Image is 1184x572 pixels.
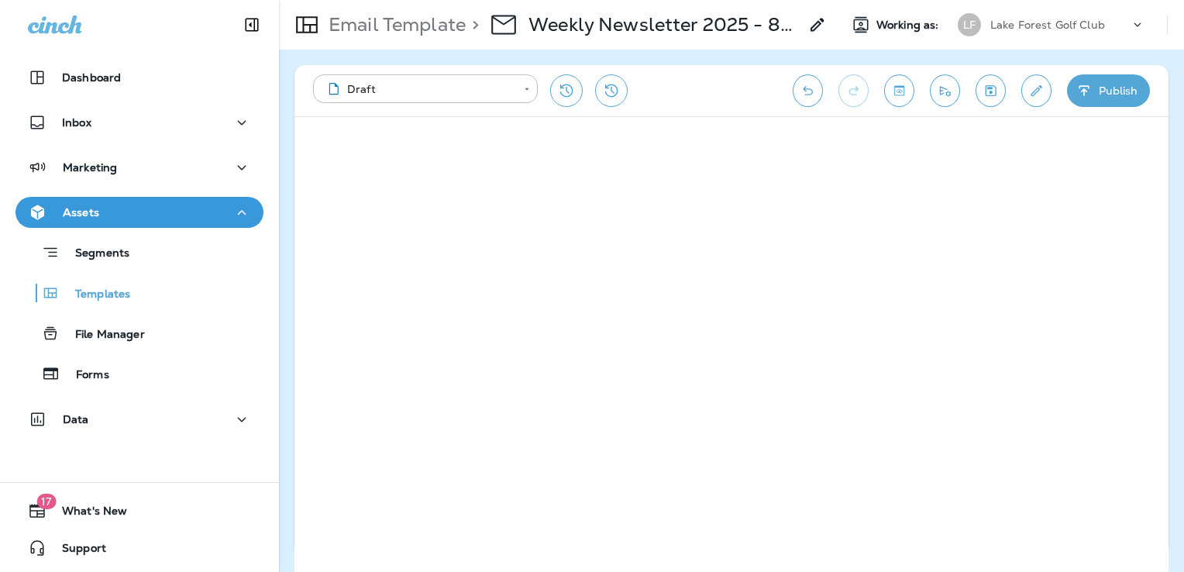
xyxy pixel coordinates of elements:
button: Edit details [1021,74,1051,107]
button: Collapse Sidebar [230,9,274,40]
button: Restore from previous version [550,74,583,107]
button: Support [15,532,263,563]
p: Inbox [62,116,91,129]
span: Working as: [876,19,942,32]
button: Toggle preview [884,74,914,107]
p: Weekly Newsletter 2025 - 8/19 [528,13,799,36]
button: Data [15,404,263,435]
p: Forms [60,368,109,383]
span: 17 [36,494,56,509]
p: File Manager [60,328,145,343]
button: File Manager [15,317,263,350]
p: Lake Forest Golf Club [990,19,1105,31]
p: Assets [63,206,99,219]
button: View Changelog [595,74,628,107]
div: LF [958,13,981,36]
button: Send test email [930,74,960,107]
button: Save [976,74,1006,107]
button: Segments [15,236,263,269]
button: Dashboard [15,62,263,93]
button: Templates [15,277,263,309]
button: Undo [793,74,823,107]
span: What's New [46,505,127,523]
span: Support [46,542,106,560]
button: 17What's New [15,495,263,526]
p: Data [63,413,89,426]
button: Marketing [15,152,263,183]
p: Dashboard [62,71,121,84]
button: Publish [1067,74,1150,107]
p: Templates [60,288,130,302]
p: Email Template [322,13,466,36]
p: Segments [60,246,129,262]
p: > [466,13,479,36]
button: Assets [15,197,263,228]
button: Forms [15,357,263,390]
button: Inbox [15,107,263,138]
p: Marketing [63,161,117,174]
div: Draft [324,81,513,97]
